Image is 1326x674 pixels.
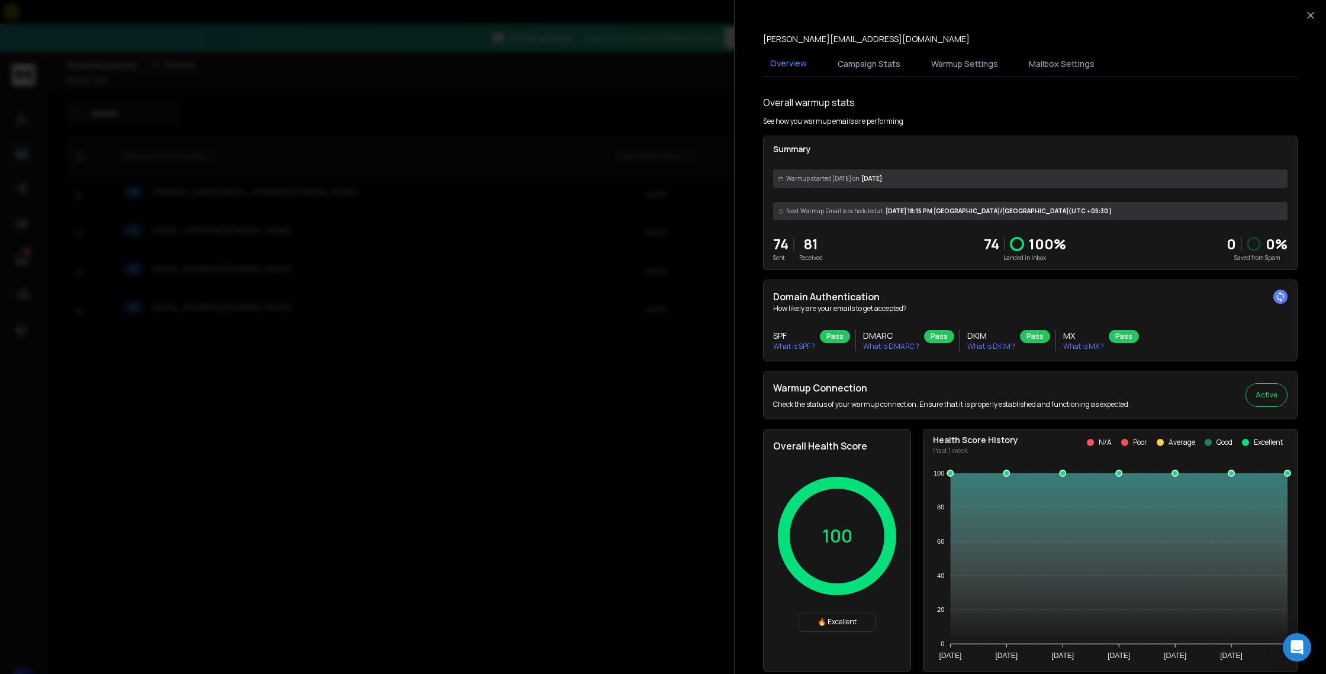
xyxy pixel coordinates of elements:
[937,606,944,613] tspan: 20
[773,290,1288,304] h2: Domain Authentication
[1283,633,1311,662] div: Open Intercom Messenger
[773,143,1288,155] p: Summary
[984,253,1066,262] p: Landed in Inbox
[1063,342,1104,351] p: What is MX ?
[1227,253,1288,262] p: Saved from Spam
[786,174,859,183] span: Warmup started [DATE] on
[1109,330,1139,343] div: Pass
[1169,438,1195,447] p: Average
[773,304,1288,313] p: How likely are your emails to get accepted?
[1133,438,1147,447] p: Poor
[773,253,788,262] p: Sent
[822,525,852,547] p: 100
[773,235,788,253] p: 74
[863,330,919,342] h3: DMARC
[773,381,1130,395] h2: Warmup Connection
[933,446,1018,455] p: Past 1 week
[924,51,1005,77] button: Warmup Settings
[937,572,944,579] tspan: 40
[937,503,944,511] tspan: 80
[763,33,970,45] p: [PERSON_NAME][EMAIL_ADDRESS][DOMAIN_NAME]
[763,50,814,78] button: Overview
[1108,651,1130,660] tspan: [DATE]
[831,51,907,77] button: Campaign Stats
[1063,330,1104,342] h3: MX
[773,330,815,342] h3: SPF
[1254,438,1283,447] p: Excellent
[1227,234,1236,253] strong: 0
[1020,330,1050,343] div: Pass
[1022,51,1102,77] button: Mailbox Settings
[1220,651,1243,660] tspan: [DATE]
[937,538,944,545] tspan: 60
[773,202,1288,220] div: [DATE] 18:15 PM [GEOGRAPHIC_DATA]/[GEOGRAPHIC_DATA] (UTC +05:30 )
[773,342,815,351] p: What is SPF ?
[820,330,850,343] div: Pass
[763,95,855,110] h1: Overall warmup stats
[799,612,876,632] div: 🔥 Excellent
[984,235,999,253] p: 74
[924,330,954,343] div: Pass
[1216,438,1232,447] p: Good
[967,342,1015,351] p: What is DKIM ?
[995,651,1018,660] tspan: [DATE]
[933,434,1018,446] p: Health Score History
[1051,651,1074,660] tspan: [DATE]
[799,253,823,262] p: Received
[773,439,901,453] h2: Overall Health Score
[773,169,1288,188] div: [DATE]
[863,342,919,351] p: What is DMARC ?
[1099,438,1112,447] p: N/A
[1164,651,1186,660] tspan: [DATE]
[1029,235,1066,253] p: 100 %
[939,651,961,660] tspan: [DATE]
[799,235,823,253] p: 81
[773,400,1130,409] p: Check the status of your warmup connection. Ensure that it is properly established and functionin...
[786,207,883,216] span: Next Warmup Email is scheduled at
[941,640,944,647] tspan: 0
[763,117,903,126] p: See how you warmup emails are performing
[967,330,1015,342] h3: DKIM
[1245,383,1288,407] button: Active
[934,470,944,477] tspan: 100
[1266,235,1288,253] p: 0 %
